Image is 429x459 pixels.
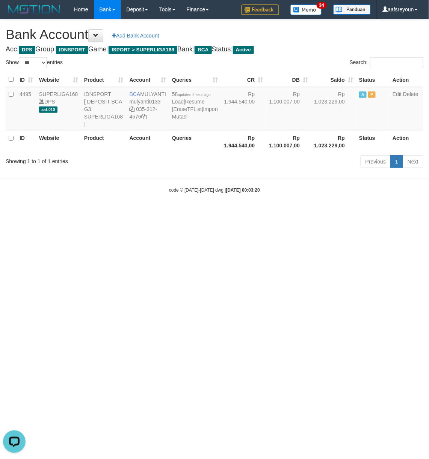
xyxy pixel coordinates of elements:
[6,4,63,15] img: MOTION_logo.png
[317,2,327,9] span: 34
[130,106,135,112] a: Copy mulyanti0133 to clipboard
[359,91,367,98] span: Active
[3,3,26,25] button: Open LiveChat chat widget
[6,57,63,68] label: Show entries
[127,72,169,87] th: Account: activate to sort column ascending
[172,91,218,120] span: | | |
[390,131,423,152] th: Action
[233,46,254,54] span: Active
[17,87,36,131] td: 4495
[356,131,390,152] th: Status
[178,93,211,97] span: updated 3 secs ago
[172,106,218,120] a: Import Mutasi
[17,131,36,152] th: ID
[242,4,279,15] img: Feedback.jpg
[81,87,127,131] td: IDNSPORT [ DEPOSIT BCA G3 SUPERLIGA168 ]
[266,72,311,87] th: DB: activate to sort column ascending
[19,46,35,54] span: DPS
[226,187,260,193] strong: [DATE] 00:03:20
[130,99,161,105] a: mulyanti0133
[172,91,211,97] span: 58
[130,91,140,97] span: BCA
[169,187,260,193] small: code © [DATE]-[DATE] dwg |
[290,4,322,15] img: Button%20Memo.svg
[19,57,47,68] select: Showentries
[311,72,356,87] th: Saldo: activate to sort column ascending
[6,27,423,42] h1: Bank Account
[333,4,371,15] img: panduan.png
[356,72,390,87] th: Status
[195,46,211,54] span: BCA
[311,131,356,152] th: Rp 1.023.229,00
[109,46,177,54] span: ISPORT > SUPERLIGA168
[81,72,127,87] th: Product: activate to sort column ascending
[36,87,81,131] td: DPS
[39,106,57,113] span: aaf-010
[174,106,202,112] a: EraseTFList
[36,131,81,152] th: Website
[393,91,402,97] a: Edit
[221,72,266,87] th: CR: activate to sort column ascending
[127,87,169,131] td: MULYANTI 035-312-4576
[403,155,423,168] a: Next
[6,46,423,53] h4: Acc: Group: Game: Bank: Status:
[39,91,78,97] a: SUPERLIGA168
[36,72,81,87] th: Website: activate to sort column ascending
[172,99,184,105] a: Load
[6,154,173,165] div: Showing 1 to 1 of 1 entries
[390,155,403,168] a: 1
[221,87,266,131] td: Rp 1.944.540,00
[221,131,266,152] th: Rp 1.944.540,00
[311,87,356,131] td: Rp 1.023.229,00
[17,72,36,87] th: ID: activate to sort column ascending
[169,72,221,87] th: Queries: activate to sort column ascending
[403,91,418,97] a: Delete
[266,87,311,131] td: Rp 1.100.007,00
[361,155,391,168] a: Previous
[350,57,423,68] label: Search:
[56,46,88,54] span: IDNSPORT
[390,72,423,87] th: Action
[141,114,147,120] a: Copy 0353124576 to clipboard
[370,57,423,68] input: Search:
[81,131,127,152] th: Product
[368,91,376,98] span: Paused
[127,131,169,152] th: Account
[266,131,311,152] th: Rp 1.100.007,00
[185,99,205,105] a: Resume
[169,131,221,152] th: Queries
[107,29,164,42] a: Add Bank Account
